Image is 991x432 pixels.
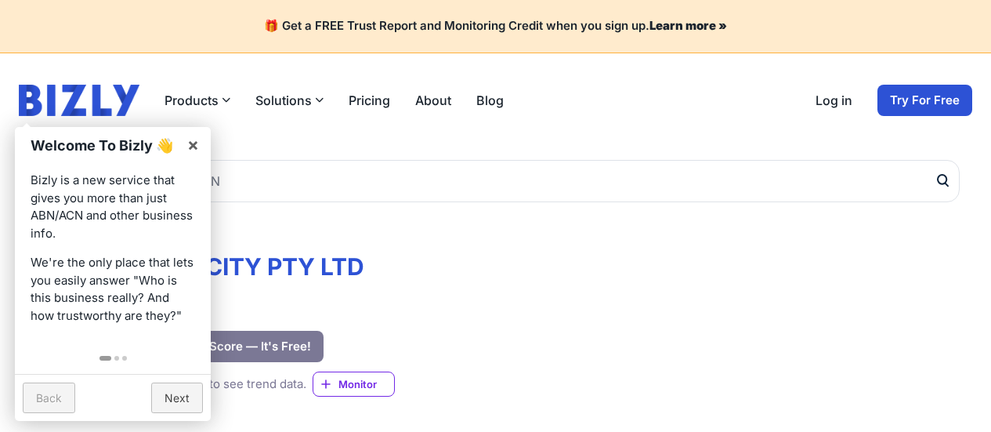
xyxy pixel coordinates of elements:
a: Next [151,383,203,413]
a: Back [23,383,75,413]
p: Bizly is a new service that gives you more than just ABN/ACN and other business info. [31,172,195,242]
a: × [175,127,211,162]
h1: Welcome To Bizly 👋 [31,135,179,156]
p: We're the only place that lets you easily answer "Who is this business really? And how trustworth... [31,254,195,325]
